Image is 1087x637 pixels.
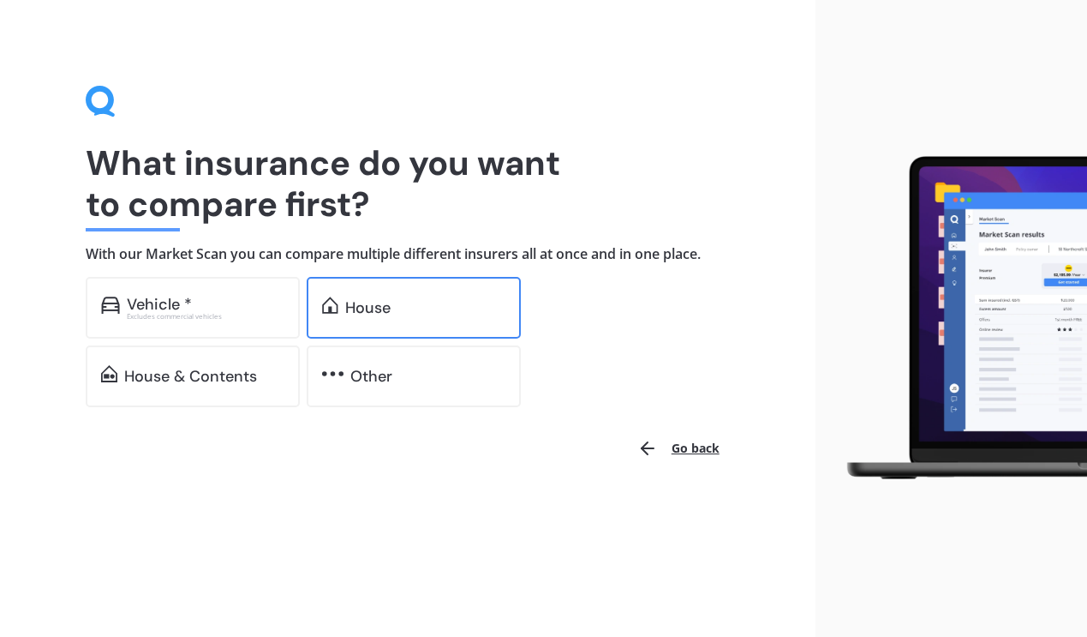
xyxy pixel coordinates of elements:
[345,299,391,316] div: House
[322,297,338,314] img: home.91c183c226a05b4dc763.svg
[829,149,1087,488] img: laptop.webp
[101,365,117,382] img: home-and-contents.b802091223b8502ef2dd.svg
[322,365,343,382] img: other.81dba5aafe580aa69f38.svg
[350,368,392,385] div: Other
[127,296,192,313] div: Vehicle *
[86,142,730,225] h1: What insurance do you want to compare first?
[101,297,120,314] img: car.f15378c7a67c060ca3f3.svg
[627,428,730,469] button: Go back
[127,313,284,320] div: Excludes commercial vehicles
[86,245,730,263] h4: With our Market Scan you can compare multiple different insurers all at once and in one place.
[124,368,257,385] div: House & Contents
